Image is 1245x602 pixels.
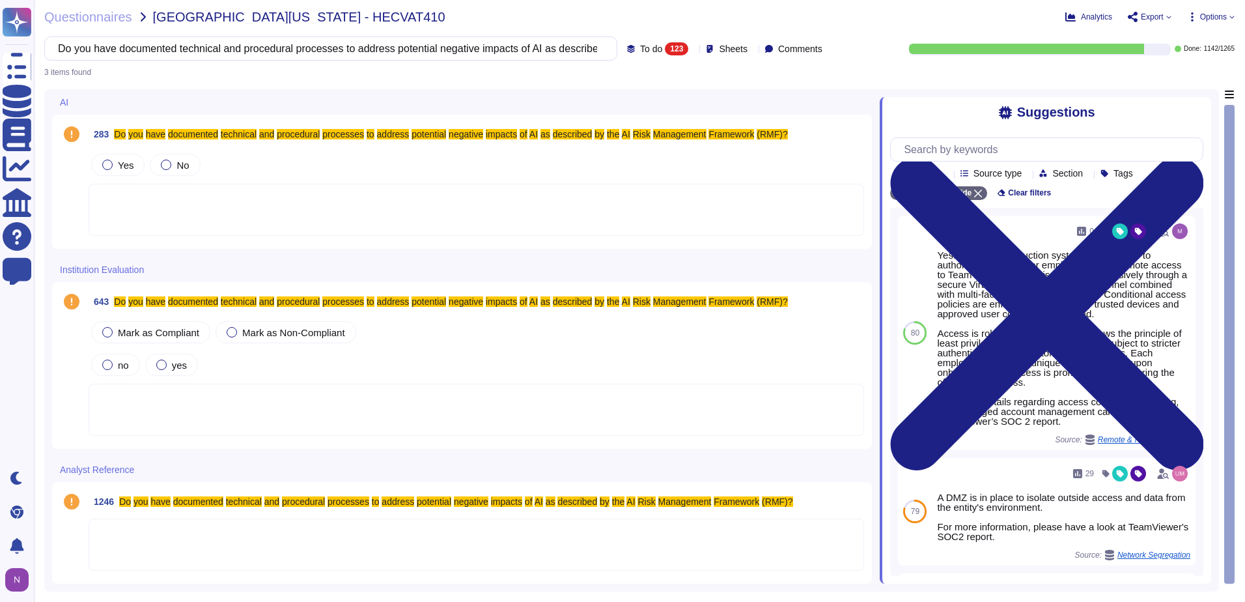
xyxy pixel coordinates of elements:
[3,566,38,594] button: user
[417,496,451,507] mark: potential
[529,296,538,307] mark: AI
[44,68,91,76] div: 3 items found
[221,296,257,307] mark: technical
[640,44,662,53] span: To do
[377,296,410,307] mark: address
[1075,550,1190,560] span: Source:
[553,129,593,139] mark: described
[665,42,688,55] div: 123
[226,496,262,507] mark: technical
[708,296,754,307] mark: Framework
[1200,13,1227,21] span: Options
[449,129,483,139] mark: negative
[60,465,134,474] span: Analyst Reference
[382,496,414,507] mark: address
[119,496,131,507] mark: Do
[595,129,604,139] mark: by
[911,508,919,515] span: 79
[622,296,630,307] mark: AI
[5,568,29,592] img: user
[372,496,380,507] mark: to
[51,37,604,60] input: Search by keywords
[367,129,374,139] mark: to
[529,129,538,139] mark: AI
[546,496,555,507] mark: as
[133,496,148,507] mark: you
[89,497,114,506] span: 1246
[367,296,374,307] mark: to
[553,296,593,307] mark: described
[491,496,522,507] mark: impacts
[1184,46,1201,52] span: Done:
[89,297,109,306] span: 643
[520,129,527,139] mark: of
[150,496,170,507] mark: have
[412,129,446,139] mark: potential
[607,296,619,307] mark: the
[540,129,550,139] mark: as
[322,296,364,307] mark: processes
[1065,12,1112,22] button: Analytics
[1141,13,1164,21] span: Export
[89,130,109,139] span: 283
[282,496,325,507] mark: procedural
[114,129,126,139] mark: Do
[412,296,446,307] mark: potential
[1204,46,1235,52] span: 1142 / 1265
[1081,13,1112,21] span: Analytics
[897,138,1203,161] input: Search by keywords
[653,296,706,307] mark: Management
[44,10,132,23] span: Questionnaires
[1172,223,1188,239] img: user
[486,129,517,139] mark: impacts
[449,296,483,307] mark: negative
[242,327,345,338] span: Mark as Non-Compliant
[60,98,68,107] span: AI
[146,296,165,307] mark: have
[1117,551,1190,559] span: Network Segregation
[146,129,165,139] mark: have
[128,296,143,307] mark: you
[328,496,369,507] mark: processes
[520,296,527,307] mark: of
[172,360,187,371] span: yes
[757,296,787,307] mark: (RMF)?
[612,496,624,507] mark: the
[454,496,488,507] mark: negative
[653,129,706,139] mark: Management
[486,296,517,307] mark: impacts
[658,496,712,507] mark: Management
[633,296,650,307] mark: Risk
[719,44,748,53] span: Sheets
[626,496,635,507] mark: AI
[757,129,787,139] mark: (RMF)?
[118,160,133,171] span: Yes
[778,44,822,53] span: Comments
[911,329,919,337] span: 80
[277,296,320,307] mark: procedural
[714,496,759,507] mark: Framework
[114,296,126,307] mark: Do
[540,296,550,307] mark: as
[259,129,274,139] mark: and
[259,296,274,307] mark: and
[128,129,143,139] mark: you
[600,496,609,507] mark: by
[633,129,650,139] mark: Risk
[535,496,543,507] mark: AI
[622,129,630,139] mark: AI
[708,129,754,139] mark: Framework
[525,496,533,507] mark: of
[595,296,604,307] mark: by
[168,296,218,307] mark: documented
[937,493,1190,541] div: A DMZ is in place to isolate outside access and data from the entity's environment. For more info...
[277,129,320,139] mark: procedural
[173,496,223,507] mark: documented
[221,129,257,139] mark: technical
[118,327,199,338] span: Mark as Compliant
[1172,466,1188,481] img: user
[264,496,279,507] mark: and
[153,10,445,23] span: [GEOGRAPHIC_DATA][US_STATE] - HECVAT410
[60,265,144,274] span: Institution Evaluation
[322,129,364,139] mark: processes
